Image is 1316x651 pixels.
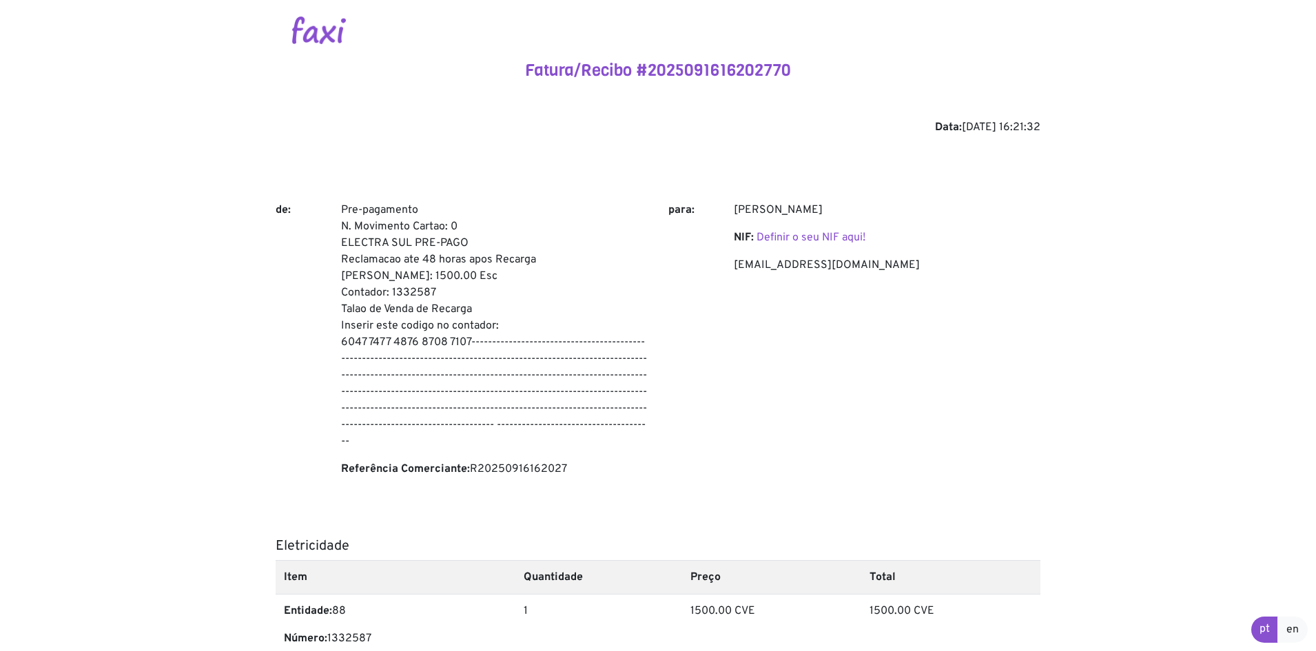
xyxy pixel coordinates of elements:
[682,560,861,594] th: Preço
[734,257,1040,273] p: [EMAIL_ADDRESS][DOMAIN_NAME]
[935,121,962,134] b: Data:
[284,632,327,645] b: Número:
[1251,617,1278,643] a: pt
[341,202,648,450] p: Pre-pagamento N. Movimento Cartao: 0 ELECTRA SUL PRE-PAGO Reclamacao ate 48 horas apos Recarga [P...
[515,560,682,594] th: Quantidade
[734,231,754,245] b: NIF:
[341,461,648,477] p: R20250916162027
[276,119,1040,136] div: [DATE] 16:21:32
[276,61,1040,81] h4: Fatura/Recibo #2025091616202770
[276,538,1040,555] h5: Eletricidade
[734,202,1040,218] p: [PERSON_NAME]
[284,604,332,618] b: Entidade:
[341,462,470,476] b: Referência Comerciante:
[861,560,1040,594] th: Total
[668,203,695,217] b: para:
[276,203,291,217] b: de:
[276,560,515,594] th: Item
[284,603,507,619] p: 88
[284,630,507,647] p: 1332587
[757,231,865,245] a: Definir o seu NIF aqui!
[1277,617,1308,643] a: en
